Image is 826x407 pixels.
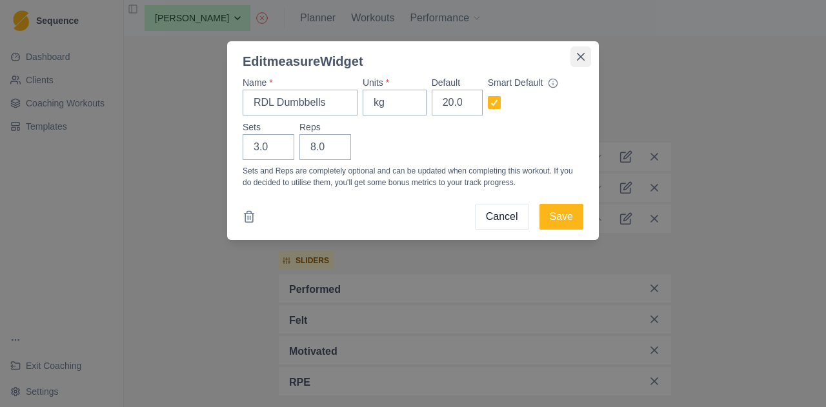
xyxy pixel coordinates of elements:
[432,90,483,115] input: 10
[243,90,358,115] input: Bench press
[243,134,294,160] input: 3
[299,121,343,134] label: Reps
[363,76,419,90] label: Units
[363,90,427,115] input: kg
[539,204,583,230] button: Save
[570,46,591,67] button: Close
[243,165,583,188] p: Sets and Reps are completely optional and can be updated when completing this workout. If you do ...
[243,76,350,90] label: Name
[475,204,529,230] button: Cancel
[432,76,475,90] label: Default
[227,41,599,71] header: Edit measure Widget
[299,134,351,160] input: 8
[488,76,576,90] div: Smart Default
[243,121,287,134] label: Sets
